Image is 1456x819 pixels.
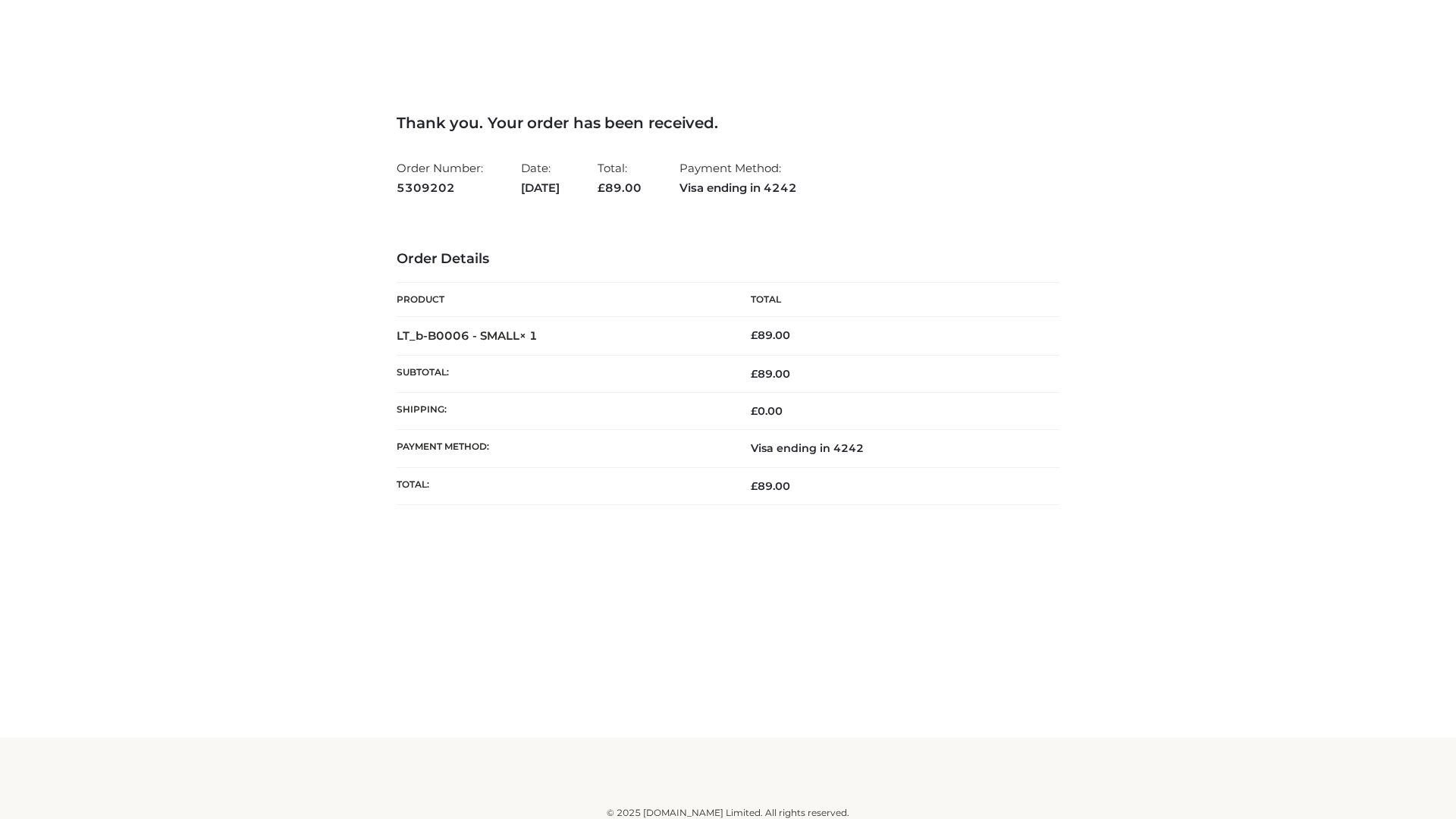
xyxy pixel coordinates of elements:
li: Total: [598,155,642,201]
li: Order Number: [397,155,483,201]
strong: LT_b-B0006 - SMALL [397,328,538,343]
strong: 5309202 [397,178,483,198]
bdi: 0.00 [751,404,783,418]
span: 89.00 [751,479,790,493]
h3: Order Details [397,251,1059,268]
span: £ [751,479,758,493]
th: Subtotal: [397,355,728,392]
bdi: 89.00 [751,328,790,342]
th: Shipping: [397,393,728,430]
span: £ [751,404,758,418]
span: £ [598,180,605,195]
th: Payment method: [397,430,728,467]
th: Product [397,283,728,317]
h3: Thank you. Your order has been received. [397,114,1059,132]
th: Total: [397,467,728,504]
strong: × 1 [519,328,538,343]
td: Visa ending in 4242 [728,430,1059,467]
span: 89.00 [598,180,642,195]
strong: Visa ending in 4242 [679,178,797,198]
strong: [DATE] [521,178,560,198]
li: Payment Method: [679,155,797,201]
th: Total [728,283,1059,317]
li: Date: [521,155,560,201]
span: 89.00 [751,367,790,381]
span: £ [751,367,758,381]
span: £ [751,328,758,342]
